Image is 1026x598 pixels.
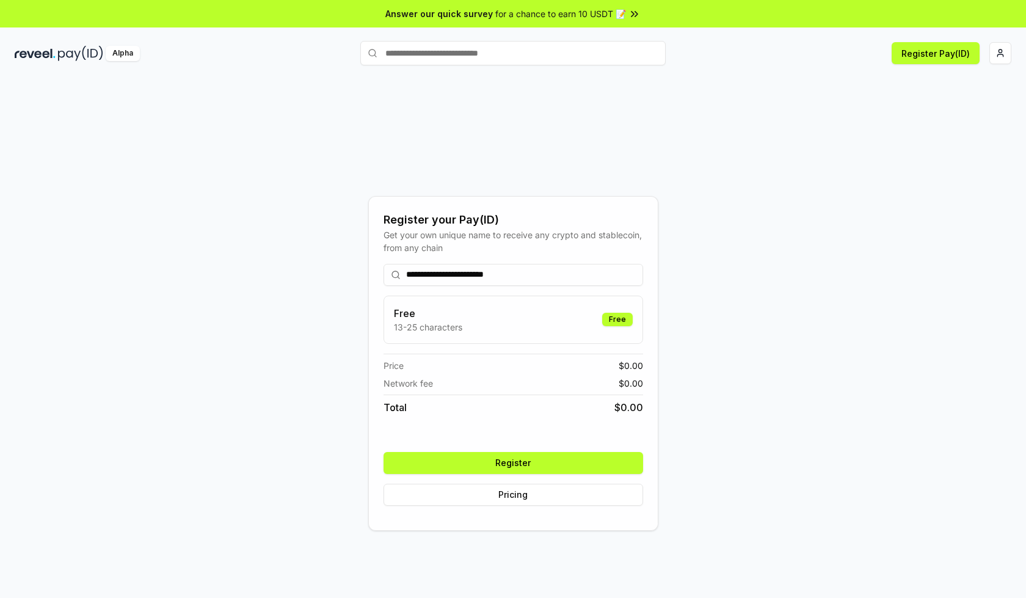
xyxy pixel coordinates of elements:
span: Total [384,400,407,415]
h3: Free [394,306,462,321]
img: reveel_dark [15,46,56,61]
div: Free [602,313,633,326]
span: Network fee [384,377,433,390]
span: for a chance to earn 10 USDT 📝 [495,7,626,20]
div: Register your Pay(ID) [384,211,643,228]
span: $ 0.00 [619,377,643,390]
button: Register [384,452,643,474]
div: Get your own unique name to receive any crypto and stablecoin, from any chain [384,228,643,254]
div: Alpha [106,46,140,61]
span: Price [384,359,404,372]
span: $ 0.00 [614,400,643,415]
button: Pricing [384,484,643,506]
span: Answer our quick survey [385,7,493,20]
p: 13-25 characters [394,321,462,334]
span: $ 0.00 [619,359,643,372]
button: Register Pay(ID) [892,42,980,64]
img: pay_id [58,46,103,61]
